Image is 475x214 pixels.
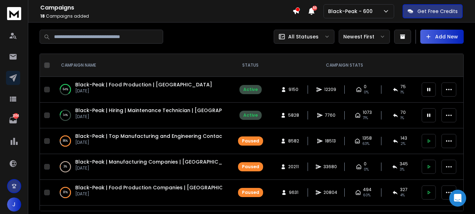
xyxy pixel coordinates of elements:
[400,187,408,192] span: 327
[242,164,259,170] div: Paused
[75,158,239,165] a: Black-Peak | Manufacturing Companies | [GEOGRAPHIC_DATA]
[64,163,67,170] p: 3 %
[53,154,229,180] td: 3%Black-Peak | Manufacturing Companies | [GEOGRAPHIC_DATA][DATE]
[75,140,222,145] p: [DATE]
[363,110,372,115] span: 1073
[75,184,243,191] a: Black-Peak | Food Production Companies | [GEOGRAPHIC_DATA]
[63,137,68,145] p: 86 %
[362,141,369,147] span: 63 %
[53,128,229,154] td: 86%Black-Peak | Top Manufacturing and Engineering Contacts[DATE]
[400,90,404,95] span: 1 %
[364,90,369,95] span: 0%
[53,54,229,77] th: CAMPAIGN NAME
[75,165,222,171] p: [DATE]
[400,110,406,115] span: 70
[7,197,21,212] button: J
[75,191,222,197] p: [DATE]
[325,112,336,118] span: 7760
[40,13,292,19] p: Campaigns added
[63,86,68,93] p: 64 %
[243,87,258,92] div: Active
[364,84,367,90] span: 0
[63,112,68,119] p: 14 %
[312,6,317,11] span: 50
[363,187,372,192] span: 494
[40,13,45,19] span: 18
[400,84,406,90] span: 75
[288,112,299,118] span: 5828
[272,54,417,77] th: CAMPAIGN STATS
[400,192,405,198] span: 4 %
[75,88,212,94] p: [DATE]
[363,192,370,198] span: 60 %
[400,141,405,147] span: 2 %
[324,87,336,92] span: 12209
[53,103,229,128] td: 14%Black-Peak | Hiring | Maintenance Technician | [GEOGRAPHIC_DATA][DATE]
[400,115,404,121] span: 1 %
[75,114,222,120] p: [DATE]
[6,113,20,127] a: 2054
[75,107,251,114] a: Black-Peak | Hiring | Maintenance Technician | [GEOGRAPHIC_DATA]
[449,190,466,207] div: Open Intercom Messenger
[363,115,368,121] span: 71 %
[63,189,68,196] p: 81 %
[403,4,463,18] button: Get Free Credits
[242,190,259,195] div: Paused
[75,133,227,140] a: Black-Peak | Top Manufacturing and Engineering Contacts
[323,164,337,170] span: 33680
[40,4,292,12] h1: Campaigns
[420,30,464,44] button: Add New
[288,33,319,40] p: All Statuses
[229,54,272,77] th: STATUS
[243,112,258,118] div: Active
[325,138,336,144] span: 18513
[417,8,458,15] p: Get Free Credits
[288,138,299,144] span: 8582
[364,161,367,167] span: 0
[339,30,390,44] button: Newest First
[323,190,337,195] span: 20804
[400,135,407,141] span: 143
[364,167,369,172] span: 0%
[362,135,372,141] span: 1358
[7,7,21,20] img: logo
[53,77,229,103] td: 64%Black-Peak | Food Production | [GEOGRAPHIC_DATA][DATE]
[400,167,404,172] span: 3 %
[328,8,375,15] p: Black-Peak - 600
[288,164,299,170] span: 20211
[13,113,19,119] p: 2054
[400,161,408,167] span: 345
[53,180,229,206] td: 81%Black-Peak | Food Production Companies | [GEOGRAPHIC_DATA][DATE]
[289,87,298,92] span: 9150
[289,190,298,195] span: 9631
[75,81,212,88] a: Black-Peak | Food Production | [GEOGRAPHIC_DATA]
[242,138,259,144] div: Paused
